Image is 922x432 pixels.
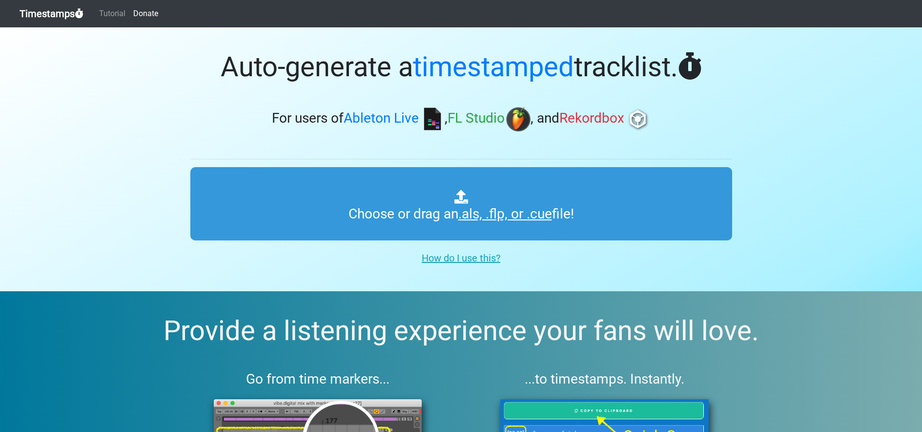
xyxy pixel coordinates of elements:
u: How do I use this? [422,252,500,264]
span: FL Studio [448,110,505,127]
span: Ableton Live [344,110,419,127]
a: Tutorial [95,4,129,23]
h3: ...to timestamps. Instantly. [477,371,732,388]
img: ableton.png [420,107,445,131]
h3: For users of , , and [190,107,732,131]
h1: Auto-generate a tracklist. [190,51,732,84]
a: Donate [129,4,162,23]
h2: Provide a listening experience your fans will love. [23,315,899,347]
img: rb.png [626,107,650,131]
span: Rekordbox [559,110,624,127]
img: fl.png [506,107,531,131]
span: timestamped [413,51,574,83]
h3: Go from time markers... [190,371,446,388]
a: Timestamps [20,4,83,23]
